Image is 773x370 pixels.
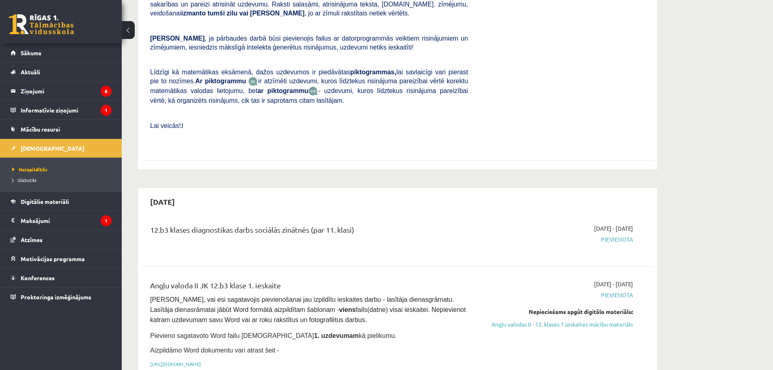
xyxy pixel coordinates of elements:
span: Mācību resursi [21,125,60,133]
span: Neizpildītās [12,166,47,173]
a: Digitālie materiāli [11,192,112,211]
span: [PERSON_NAME] [150,35,205,42]
a: [DEMOGRAPHIC_DATA] [11,139,112,158]
span: Pievienota [480,235,633,244]
a: Informatīvie ziņojumi1 [11,101,112,119]
div: Nepieciešams apgūt digitālo materiālu: [480,307,633,316]
span: Aizpildāmo Word dokumentu vari atrast šeit - [150,347,279,354]
strong: 1. uzdevumam [314,332,359,339]
b: izmanto [181,10,206,17]
span: [DEMOGRAPHIC_DATA] [21,145,84,152]
img: wKvN42sLe3LLwAAAABJRU5ErkJggg== [308,87,318,96]
legend: Informatīvie ziņojumi [21,101,112,119]
span: Proktoringa izmēģinājums [21,293,91,301]
span: Pievieno sagatavoto Word failu [DEMOGRAPHIC_DATA] kā pielikumu. [150,332,396,339]
a: Proktoringa izmēģinājums [11,288,112,306]
span: , ja pārbaudes darbā būsi pievienojis failus ar datorprogrammās veiktiem risinājumiem un zīmējumi... [150,35,468,51]
a: Mācību resursi [11,120,112,138]
span: ir atzīmēti uzdevumi, kuros līdztekus risinājuma pareizībai vērtē korektu matemātikas valodas lie... [150,78,468,94]
a: [URL][DOMAIN_NAME] [150,361,201,367]
span: Sākums [21,49,41,56]
span: Pievienota [480,291,633,299]
i: 6 [101,86,112,97]
strong: viens [339,306,356,313]
span: Lai veicās! [150,122,181,129]
span: Atzīmes [21,236,43,243]
b: tumši zilu vai [PERSON_NAME] [207,10,304,17]
span: Izlabotās [12,177,37,183]
a: Aktuāli [11,63,112,81]
a: Ziņojumi6 [11,82,112,100]
a: Sākums [11,43,112,62]
span: Aktuāli [21,68,40,76]
i: 1 [101,215,112,226]
b: ar piktogrammu [257,87,308,94]
a: Motivācijas programma [11,249,112,268]
h2: [DATE] [142,192,183,211]
a: Maksājumi1 [11,211,112,230]
span: [DATE] - [DATE] [594,224,633,233]
a: Angļu valodas II - 12. klases 1.ieskaites mācību materiāls [480,320,633,329]
span: [DATE] - [DATE] [594,280,633,288]
legend: Maksājumi [21,211,112,230]
span: Motivācijas programma [21,255,85,262]
b: Ar piktogrammu [195,78,246,84]
i: 1 [101,105,112,116]
div: Angļu valoda II JK 12.b3 klase 1. ieskaite [150,280,468,295]
div: 12.b3 klases diagnostikas darbs sociālās zinātnēs (par 11. klasi) [150,224,468,239]
span: Konferences [21,274,55,281]
a: Atzīmes [11,230,112,249]
b: piktogrammas, [350,69,396,76]
img: JfuEzvunn4EvwAAAAASUVORK5CYII= [248,77,258,86]
span: [PERSON_NAME], vai esi sagatavojis pievienošanai jau izpildītu ieskaites darbu - lasītāja dienasg... [150,296,467,323]
span: Līdzīgi kā matemātikas eksāmenā, dažos uzdevumos ir piedāvātas lai savlaicīgi vari pierast pie to... [150,69,468,84]
span: Digitālie materiāli [21,198,69,205]
span: J [181,122,183,129]
legend: Ziņojumi [21,82,112,100]
a: Rīgas 1. Tālmācības vidusskola [9,14,74,35]
a: Konferences [11,268,112,287]
a: Neizpildītās [12,166,114,173]
a: Izlabotās [12,176,114,184]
